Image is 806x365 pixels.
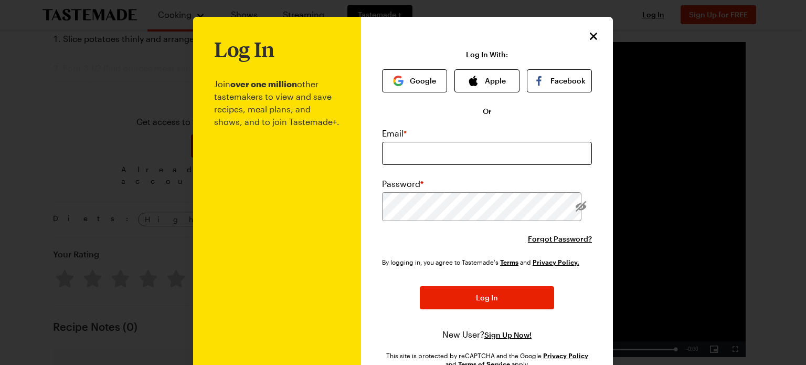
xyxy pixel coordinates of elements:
[442,329,484,339] span: New User?
[214,61,340,361] p: Join other tastemakers to view and save recipes, meal plans, and shows, and to join Tastemade+.
[214,38,274,61] h1: Log In
[483,106,492,117] span: Or
[500,257,518,266] a: Tastemade Terms of Service
[230,79,297,89] b: over one million
[466,50,508,59] p: Log In With:
[527,69,592,92] button: Facebook
[382,69,447,92] button: Google
[454,69,519,92] button: Apple
[382,178,423,190] label: Password
[533,257,579,266] a: Tastemade Privacy Policy
[543,351,588,360] a: Google Privacy Policy
[382,127,407,140] label: Email
[528,234,592,244] button: Forgot Password?
[587,29,600,43] button: Close
[476,293,498,303] span: Log In
[484,330,532,340] button: Sign Up Now!
[382,257,584,267] div: By logging in, you agree to Tastemade's and
[420,286,554,309] button: Log In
